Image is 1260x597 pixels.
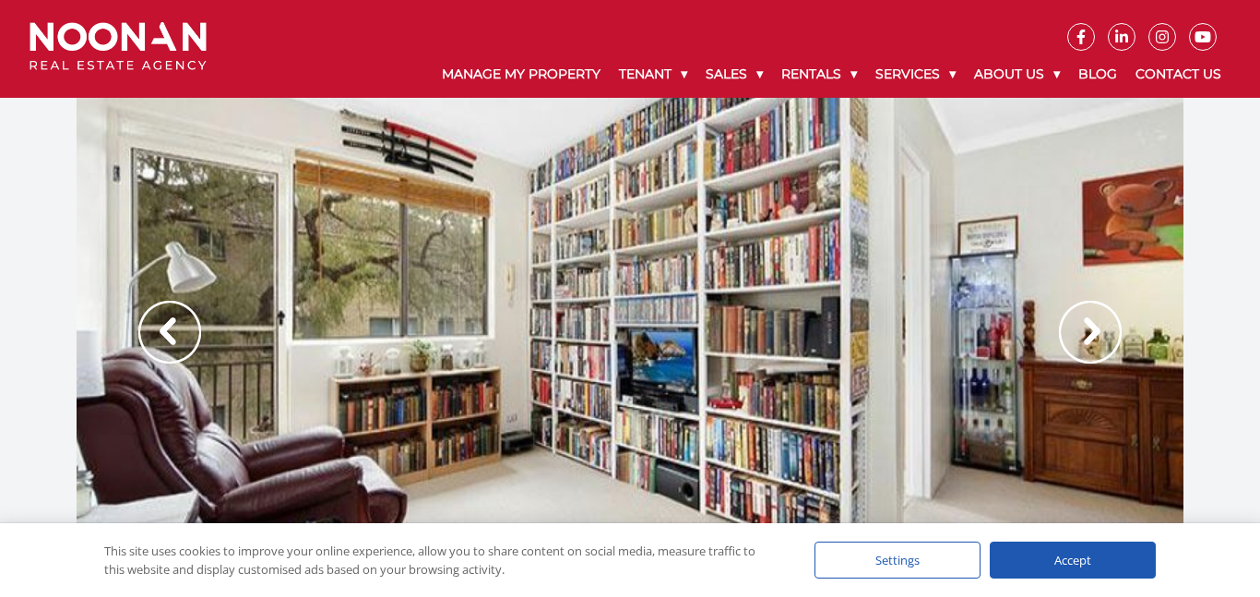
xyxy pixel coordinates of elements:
img: Arrow slider [1059,301,1122,364]
a: Contact Us [1126,51,1230,98]
a: Blog [1069,51,1126,98]
a: Services [866,51,965,98]
a: Manage My Property [433,51,610,98]
a: Rentals [772,51,866,98]
div: Settings [814,542,981,579]
a: Tenant [610,51,696,98]
a: About Us [965,51,1069,98]
a: Sales [696,51,772,98]
div: Accept [990,542,1156,579]
div: This site uses cookies to improve your online experience, allow you to share content on social me... [104,542,778,579]
img: Noonan Real Estate Agency [30,22,207,71]
img: Arrow slider [138,301,201,364]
